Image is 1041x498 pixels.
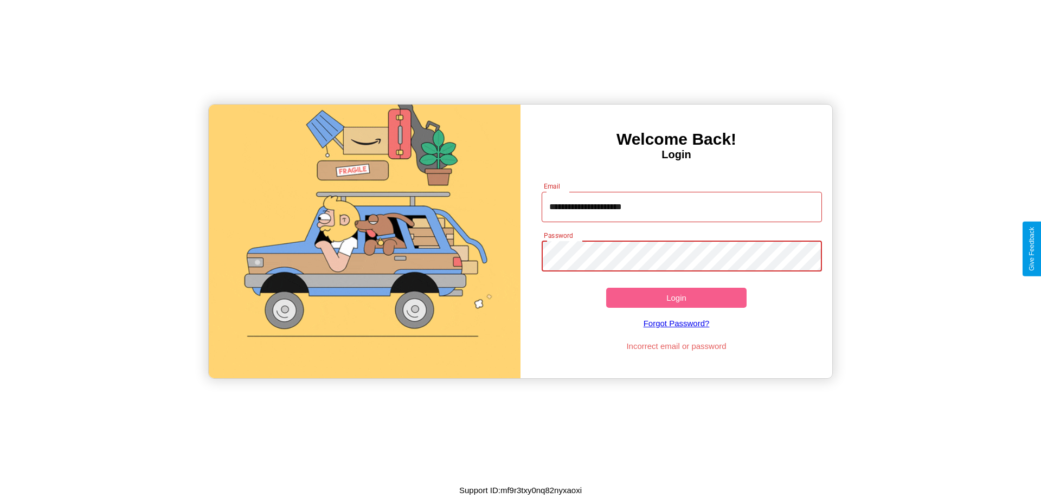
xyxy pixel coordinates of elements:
[544,231,573,240] label: Password
[520,148,832,161] h4: Login
[520,130,832,148] h3: Welcome Back!
[1028,227,1036,271] div: Give Feedback
[459,483,582,497] p: Support ID: mf9r3txy0nq82nyxaoxi
[606,288,747,308] button: Login
[209,105,520,378] img: gif
[536,308,817,339] a: Forgot Password?
[544,182,561,191] label: Email
[536,339,817,353] p: Incorrect email or password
